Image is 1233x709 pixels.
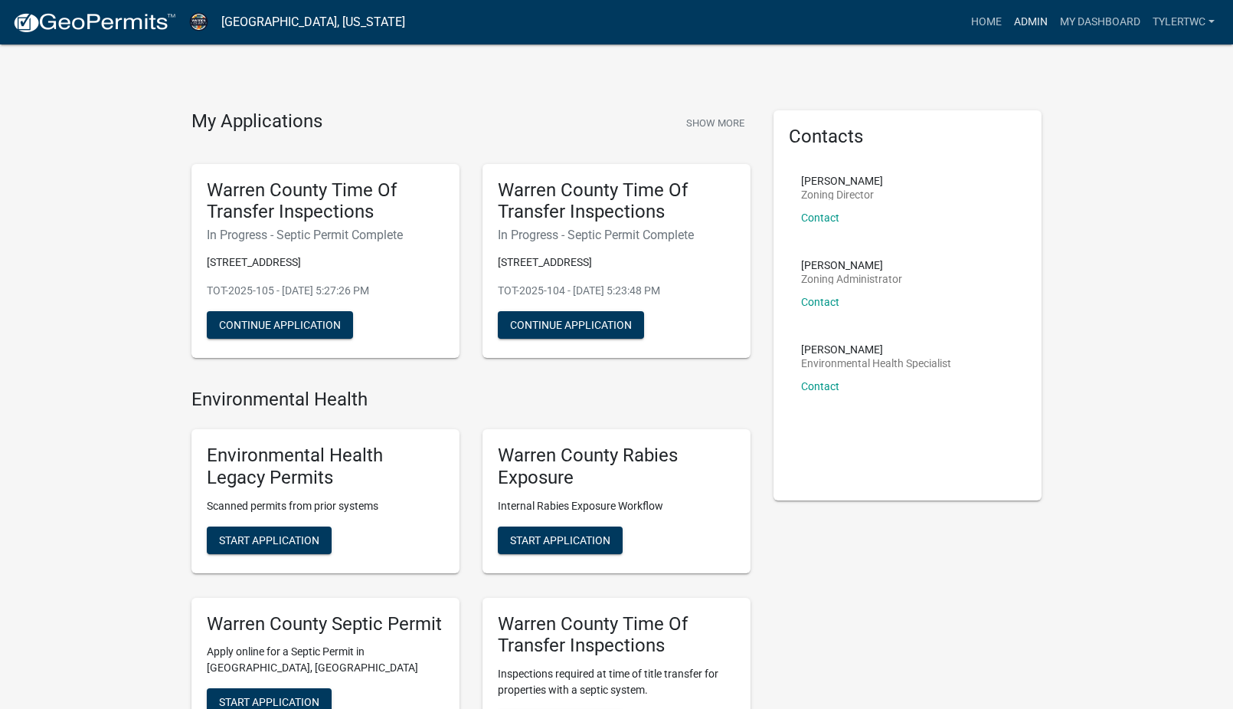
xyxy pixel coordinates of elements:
h5: Warren County Time Of Transfer Inspections [498,613,735,658]
h5: Environmental Health Legacy Permits [207,445,444,489]
button: Start Application [207,527,332,554]
h6: In Progress - Septic Permit Complete [498,228,735,242]
span: Start Application [219,533,319,546]
p: TOT-2025-104 - [DATE] 5:23:48 PM [498,283,735,299]
a: Contact [801,212,839,224]
a: Home [965,8,1008,37]
h6: In Progress - Septic Permit Complete [207,228,444,242]
button: Start Application [498,527,623,554]
h5: Warren County Rabies Exposure [498,445,735,489]
a: My Dashboard [1054,8,1146,37]
span: Start Application [510,533,610,546]
a: Contact [801,296,839,308]
h4: Environmental Health [191,389,751,411]
p: Environmental Health Specialist [801,358,951,369]
h5: Warren County Septic Permit [207,613,444,635]
p: [STREET_ADDRESS] [207,254,444,271]
button: Continue Application [207,311,353,339]
p: Internal Rabies Exposure Workflow [498,498,735,514]
button: Show More [680,110,751,136]
h5: Warren County Time Of Transfer Inspections [498,179,735,224]
h5: Warren County Time Of Transfer Inspections [207,179,444,224]
p: [STREET_ADDRESS] [498,254,735,271]
img: Warren County, Iowa [188,11,209,32]
h5: Contacts [789,126,1026,148]
p: Inspections required at time of title transfer for properties with a septic system. [498,666,735,698]
a: [GEOGRAPHIC_DATA], [US_STATE] [221,9,405,35]
p: Scanned permits from prior systems [207,498,444,514]
a: Admin [1008,8,1054,37]
p: [PERSON_NAME] [801,260,902,271]
p: Apply online for a Septic Permit in [GEOGRAPHIC_DATA], [GEOGRAPHIC_DATA] [207,644,444,676]
p: [PERSON_NAME] [801,344,951,355]
p: Zoning Director [801,189,883,200]
a: TylerTWC [1146,8,1221,37]
p: TOT-2025-105 - [DATE] 5:27:26 PM [207,283,444,299]
span: Start Application [219,696,319,708]
a: Contact [801,380,839,392]
h4: My Applications [191,110,322,133]
p: [PERSON_NAME] [801,176,883,186]
button: Continue Application [498,311,644,339]
p: Zoning Administrator [801,274,902,284]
